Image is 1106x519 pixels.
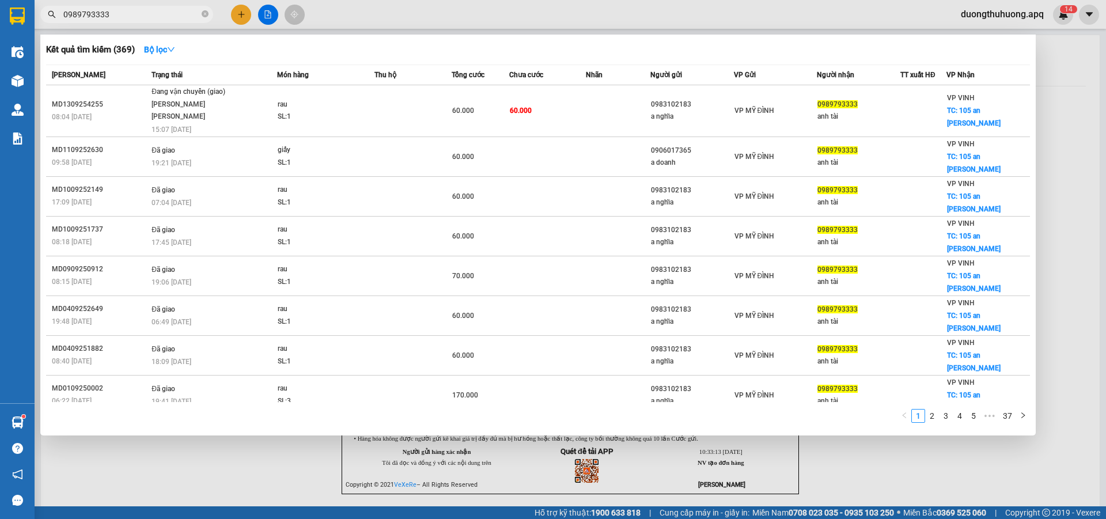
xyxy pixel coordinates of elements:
[52,343,148,355] div: MD0409251882
[734,232,775,240] span: VP MỸ ĐÌNH
[947,107,1001,127] span: TC: 105 an [PERSON_NAME]
[278,382,364,395] div: rau
[278,111,364,123] div: SL: 1
[651,395,733,407] div: a nghĩa
[12,46,24,58] img: warehouse-icon
[52,238,92,246] span: 08:18 [DATE]
[278,355,364,368] div: SL: 1
[967,410,980,422] a: 5
[940,410,952,422] a: 3
[46,44,135,56] h3: Kết quả tìm kiếm ( 369 )
[12,75,24,87] img: warehouse-icon
[947,312,1001,332] span: TC: 105 an [PERSON_NAME]
[734,351,775,359] span: VP MỸ ĐÌNH
[151,385,175,393] span: Đã giao
[817,146,858,154] span: 0989793333
[151,345,175,353] span: Đã giao
[926,410,938,422] a: 2
[900,71,935,79] span: TT xuất HĐ
[651,316,733,328] div: a nghĩa
[897,409,911,423] li: Previous Page
[12,495,23,506] span: message
[151,278,191,286] span: 19:06 [DATE]
[12,469,23,480] span: notification
[452,71,484,79] span: Tổng cước
[817,100,858,108] span: 0989793333
[947,94,975,102] span: VP VINH
[151,159,191,167] span: 19:21 [DATE]
[925,409,939,423] li: 2
[817,186,858,194] span: 0989793333
[947,351,1001,372] span: TC: 105 an [PERSON_NAME]
[278,236,364,249] div: SL: 1
[277,71,309,79] span: Món hàng
[817,395,900,407] div: anh tài
[817,71,854,79] span: Người nhận
[52,278,92,286] span: 08:15 [DATE]
[10,7,25,25] img: logo-vxr
[651,304,733,316] div: 0983102183
[452,107,474,115] span: 60.000
[374,71,396,79] span: Thu hộ
[52,184,148,196] div: MD1009252149
[278,343,364,355] div: rau
[651,145,733,157] div: 0906017365
[278,395,364,408] div: SL: 3
[911,409,925,423] li: 1
[651,383,733,395] div: 0983102183
[151,71,183,79] span: Trạng thái
[452,312,474,320] span: 60.000
[52,357,92,365] span: 08:40 [DATE]
[946,71,975,79] span: VP Nhận
[651,184,733,196] div: 0983102183
[52,144,148,156] div: MD1109252630
[651,111,733,123] div: a nghĩa
[817,305,858,313] span: 0989793333
[151,305,175,313] span: Đã giao
[1016,409,1030,423] button: right
[52,263,148,275] div: MD0909250912
[651,99,733,111] div: 0983102183
[980,409,999,423] span: •••
[817,385,858,393] span: 0989793333
[897,409,911,423] button: left
[734,312,775,320] span: VP MỸ ĐÌNH
[947,180,975,188] span: VP VINH
[278,99,364,111] div: rau
[734,71,756,79] span: VP Gửi
[947,299,975,307] span: VP VINH
[953,410,966,422] a: 4
[1016,409,1030,423] li: Next Page
[278,303,364,316] div: rau
[947,259,975,267] span: VP VINH
[52,382,148,395] div: MD0109250002
[651,224,733,236] div: 0983102183
[817,196,900,209] div: anh tài
[151,199,191,207] span: 07:04 [DATE]
[151,186,175,194] span: Đã giao
[52,99,148,111] div: MD1309254255
[734,153,775,161] span: VP MỸ ĐÌNH
[52,198,92,206] span: 17:09 [DATE]
[12,416,24,429] img: warehouse-icon
[151,397,191,406] span: 19:41 [DATE]
[817,111,900,123] div: anh tài
[947,192,1001,213] span: TC: 105 an [PERSON_NAME]
[452,272,474,280] span: 70.000
[135,40,184,59] button: Bộ lọcdown
[151,99,238,123] div: [PERSON_NAME] [PERSON_NAME]
[817,157,900,169] div: anh tài
[999,409,1016,423] li: 37
[967,409,980,423] li: 5
[452,351,474,359] span: 60.000
[167,46,175,54] span: down
[650,71,682,79] span: Người gửi
[817,316,900,328] div: anh tài
[651,355,733,368] div: a nghĩa
[947,219,975,228] span: VP VINH
[202,10,209,17] span: close-circle
[734,272,775,280] span: VP MỸ ĐÌNH
[52,71,105,79] span: [PERSON_NAME]
[817,355,900,368] div: anh tài
[151,146,175,154] span: Đã giao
